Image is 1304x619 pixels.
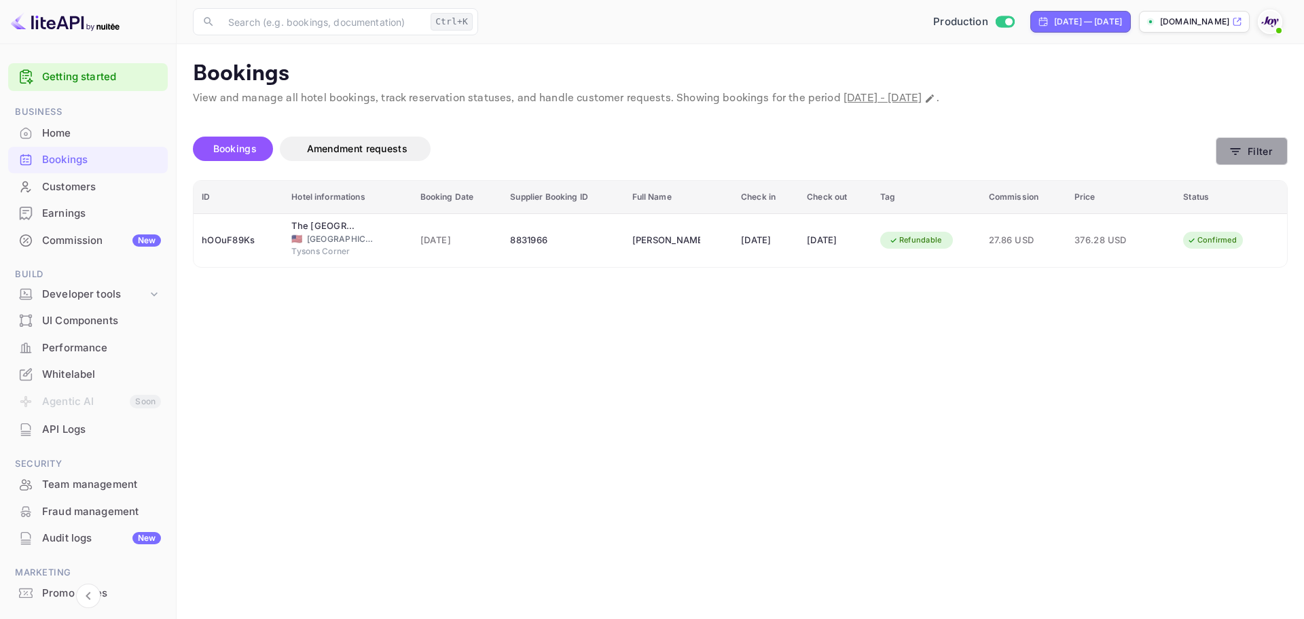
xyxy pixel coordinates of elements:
div: Team management [8,472,168,498]
a: Audit logsNew [8,525,168,550]
div: The Watermark Hotel [291,219,359,233]
span: [DATE] - [DATE] [844,91,922,105]
div: Audit logsNew [8,525,168,552]
div: Refundable [880,232,951,249]
span: Amendment requests [307,143,407,154]
div: account-settings tabs [193,137,1216,161]
a: Fraud management [8,499,168,524]
div: 8831966 [510,230,615,251]
th: Check in [733,181,799,214]
div: API Logs [42,422,161,438]
span: [GEOGRAPHIC_DATA] [307,233,375,245]
div: Bookings [42,152,161,168]
div: Getting started [8,63,168,91]
a: Bookings [8,147,168,172]
div: Team management [42,477,161,493]
div: Customers [8,174,168,200]
button: Collapse navigation [76,584,101,608]
span: Tysons Corner [291,245,359,258]
span: Production [933,14,988,30]
div: CommissionNew [8,228,168,254]
a: API Logs [8,417,168,442]
img: With Joy [1259,11,1281,33]
a: Earnings [8,200,168,226]
div: Fraud management [42,504,161,520]
div: [DATE] [741,230,791,251]
div: New [132,532,161,544]
span: Business [8,105,168,120]
p: View and manage all hotel bookings, track reservation statuses, and handle customer requests. Sho... [193,90,1288,107]
div: Ctrl+K [431,13,473,31]
div: Switch to Sandbox mode [928,14,1019,30]
input: Search (e.g. bookings, documentation) [220,8,425,35]
th: Full Name [624,181,733,214]
div: Earnings [8,200,168,227]
th: Booking Date [412,181,503,214]
div: Fraud management [8,499,168,525]
div: Confirmed [1178,232,1246,249]
div: UI Components [42,313,161,329]
th: ID [194,181,283,214]
a: UI Components [8,308,168,333]
span: Bookings [213,143,257,154]
div: Commission [42,233,161,249]
span: 376.28 USD [1074,233,1142,248]
p: Bookings [193,60,1288,88]
div: Home [42,126,161,141]
a: Performance [8,335,168,360]
th: Commission [981,181,1066,214]
div: Developer tools [8,283,168,306]
div: Performance [42,340,161,356]
div: Promo codes [8,580,168,607]
div: Eric Jordon [632,230,700,251]
span: Security [8,457,168,472]
a: Home [8,120,168,145]
a: Getting started [42,69,161,85]
span: United States of America [291,234,302,243]
div: Whitelabel [8,361,168,388]
div: Home [8,120,168,147]
span: 27.86 USD [989,233,1058,248]
div: [DATE] [807,230,864,251]
table: booking table [194,181,1287,267]
a: Whitelabel [8,361,168,387]
a: Promo codes [8,580,168,605]
div: Bookings [8,147,168,173]
div: API Logs [8,417,168,443]
div: New [132,234,161,247]
th: Tag [872,181,981,214]
span: Marketing [8,565,168,580]
div: Audit logs [42,531,161,546]
div: Performance [8,335,168,361]
button: Change date range [923,92,937,105]
th: Supplier Booking ID [502,181,623,214]
th: Status [1175,181,1287,214]
span: Build [8,267,168,282]
th: Price [1066,181,1175,214]
p: [DOMAIN_NAME] [1160,16,1229,28]
div: Promo codes [42,586,161,601]
a: Customers [8,174,168,199]
th: Check out [799,181,872,214]
a: Team management [8,472,168,497]
div: [DATE] — [DATE] [1054,16,1122,28]
button: Filter [1216,137,1288,165]
span: [DATE] [420,233,494,248]
div: UI Components [8,308,168,334]
div: Earnings [42,206,161,222]
div: Whitelabel [42,367,161,383]
div: hOOuF89Ks [202,230,275,251]
div: Customers [42,179,161,195]
div: Developer tools [42,287,147,302]
a: CommissionNew [8,228,168,253]
th: Hotel informations [283,181,412,214]
img: LiteAPI logo [11,11,120,33]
